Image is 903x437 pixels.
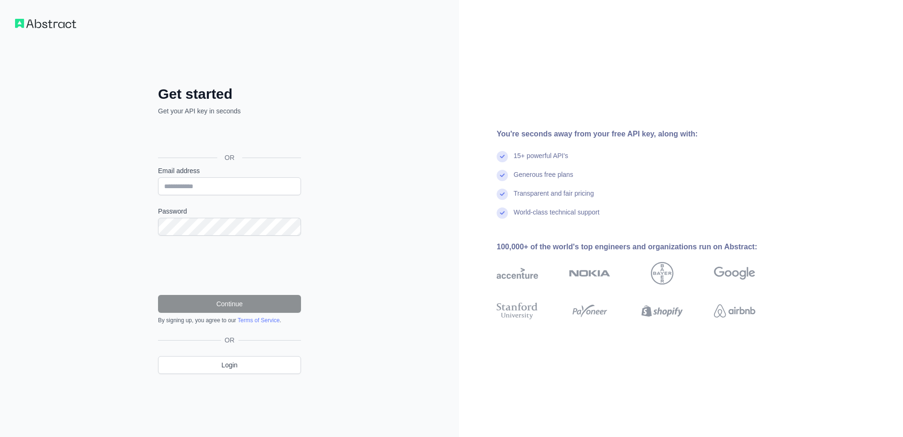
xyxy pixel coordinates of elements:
label: Email address [158,166,301,175]
img: check mark [497,151,508,162]
img: Workflow [15,19,76,28]
img: check mark [497,207,508,219]
img: check mark [497,170,508,181]
img: stanford university [497,301,538,321]
iframe: reCAPTCHA [158,247,301,284]
div: 100,000+ of the world's top engineers and organizations run on Abstract: [497,241,785,253]
div: You're seconds away from your free API key, along with: [497,128,785,140]
img: nokia [569,262,610,285]
div: 15+ powerful API's [514,151,568,170]
h2: Get started [158,86,301,103]
div: By signing up, you agree to our . [158,317,301,324]
a: Terms of Service [238,317,279,324]
p: Get your API key in seconds [158,106,301,116]
img: accenture [497,262,538,285]
a: Login [158,356,301,374]
div: World-class technical support [514,207,600,226]
img: google [714,262,755,285]
iframe: Sign in with Google Button [153,126,304,147]
label: Password [158,207,301,216]
img: shopify [642,301,683,321]
img: airbnb [714,301,755,321]
img: bayer [651,262,673,285]
div: Transparent and fair pricing [514,189,594,207]
img: check mark [497,189,508,200]
span: OR [217,153,242,162]
img: payoneer [569,301,610,321]
span: OR [221,335,238,345]
div: Generous free plans [514,170,573,189]
button: Continue [158,295,301,313]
